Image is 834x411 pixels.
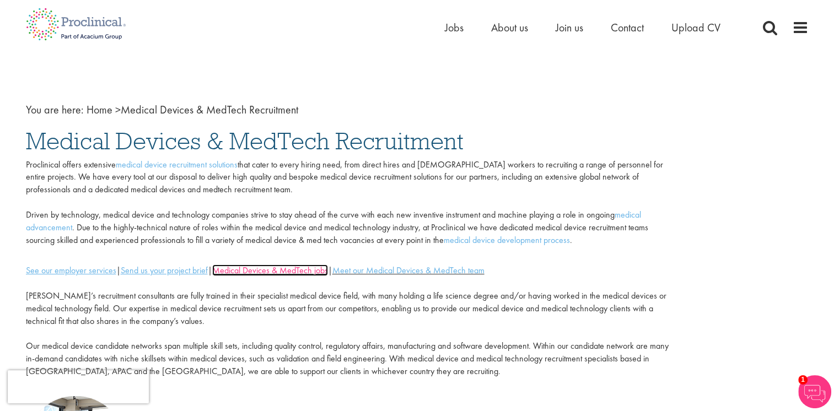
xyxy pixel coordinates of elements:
iframe: reCAPTCHA [8,370,149,403]
span: Medical Devices & MedTech Recruitment [87,102,298,117]
a: medical advancement [26,209,641,233]
a: Upload CV [671,20,720,35]
div: | | | [26,264,675,277]
img: Chatbot [798,375,831,408]
p: Proclinical offers extensive that cater to every hiring need, from direct hires and [DEMOGRAPHIC_... [26,159,675,247]
a: About us [491,20,528,35]
span: 1 [798,375,808,385]
p: [PERSON_NAME]’s recruitment consultants are fully trained in their specialist medical device fiel... [26,277,675,391]
span: Medical Devices & MedTech Recruitment [26,126,464,156]
span: > [115,102,121,117]
a: Send us your project brief [121,264,208,276]
span: You are here: [26,102,84,117]
a: Join us [556,20,583,35]
a: Jobs [445,20,464,35]
a: Contact [611,20,644,35]
a: medical device development process [444,234,570,246]
a: See our employer services [26,264,116,276]
a: Meet our Medical Devices & MedTech team [332,264,485,276]
a: breadcrumb link to Home [87,102,112,117]
a: medical device recruitment solutions [116,159,238,170]
a: Medical Devices & MedTech jobs [212,264,328,276]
